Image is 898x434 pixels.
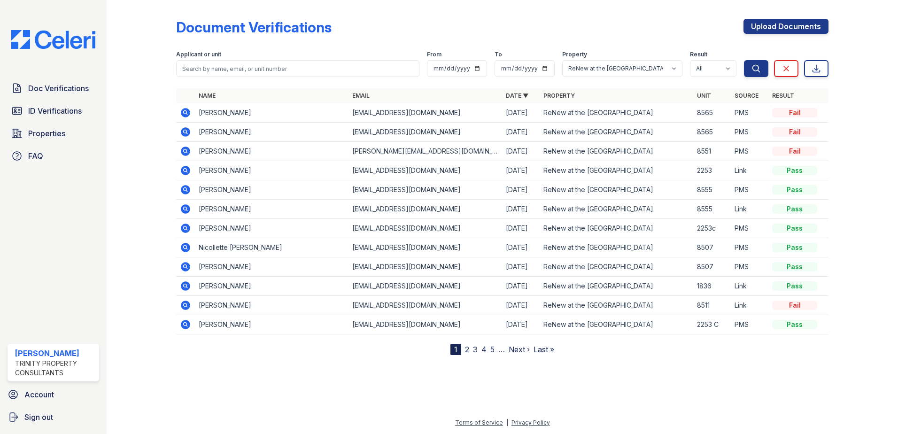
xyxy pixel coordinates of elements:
[540,219,693,238] td: ReNew at the [GEOGRAPHIC_DATA]
[743,19,828,34] a: Upload Documents
[731,200,768,219] td: Link
[4,30,103,49] img: CE_Logo_Blue-a8612792a0a2168367f1c8372b55b34899dd931a85d93a1a3d3e32e68fde9ad4.png
[540,200,693,219] td: ReNew at the [GEOGRAPHIC_DATA]
[502,103,540,123] td: [DATE]
[4,408,103,426] a: Sign out
[693,161,731,180] td: 2253
[502,277,540,296] td: [DATE]
[506,419,508,426] div: |
[772,108,817,117] div: Fail
[506,92,528,99] a: Date ▼
[502,142,540,161] td: [DATE]
[195,200,348,219] td: [PERSON_NAME]
[731,142,768,161] td: PMS
[731,219,768,238] td: PMS
[195,238,348,257] td: Nicollette [PERSON_NAME]
[511,419,550,426] a: Privacy Policy
[195,219,348,238] td: [PERSON_NAME]
[465,345,469,354] a: 2
[8,79,99,98] a: Doc Verifications
[348,219,502,238] td: [EMAIL_ADDRESS][DOMAIN_NAME]
[348,257,502,277] td: [EMAIL_ADDRESS][DOMAIN_NAME]
[8,101,99,120] a: ID Verifications
[502,238,540,257] td: [DATE]
[176,51,221,58] label: Applicant or unit
[450,344,461,355] div: 1
[195,142,348,161] td: [PERSON_NAME]
[735,92,759,99] a: Source
[195,296,348,315] td: [PERSON_NAME]
[693,219,731,238] td: 2253c
[195,315,348,334] td: [PERSON_NAME]
[540,123,693,142] td: ReNew at the [GEOGRAPHIC_DATA]
[772,281,817,291] div: Pass
[195,277,348,296] td: [PERSON_NAME]
[490,345,495,354] a: 5
[502,257,540,277] td: [DATE]
[540,180,693,200] td: ReNew at the [GEOGRAPHIC_DATA]
[348,123,502,142] td: [EMAIL_ADDRESS][DOMAIN_NAME]
[772,204,817,214] div: Pass
[348,142,502,161] td: [PERSON_NAME][EMAIL_ADDRESS][DOMAIN_NAME]
[772,301,817,310] div: Fail
[540,238,693,257] td: ReNew at the [GEOGRAPHIC_DATA]
[693,257,731,277] td: 8507
[772,224,817,233] div: Pass
[24,411,53,423] span: Sign out
[731,161,768,180] td: Link
[772,92,794,99] a: Result
[772,243,817,252] div: Pass
[693,238,731,257] td: 8507
[772,127,817,137] div: Fail
[543,92,575,99] a: Property
[502,161,540,180] td: [DATE]
[502,200,540,219] td: [DATE]
[772,166,817,175] div: Pass
[24,389,54,400] span: Account
[495,51,502,58] label: To
[731,238,768,257] td: PMS
[540,103,693,123] td: ReNew at the [GEOGRAPHIC_DATA]
[693,142,731,161] td: 8551
[540,161,693,180] td: ReNew at the [GEOGRAPHIC_DATA]
[731,277,768,296] td: Link
[176,19,332,36] div: Document Verifications
[195,103,348,123] td: [PERSON_NAME]
[731,257,768,277] td: PMS
[348,161,502,180] td: [EMAIL_ADDRESS][DOMAIN_NAME]
[540,142,693,161] td: ReNew at the [GEOGRAPHIC_DATA]
[693,277,731,296] td: 1836
[502,123,540,142] td: [DATE]
[348,180,502,200] td: [EMAIL_ADDRESS][DOMAIN_NAME]
[693,315,731,334] td: 2253 C
[28,128,65,139] span: Properties
[176,60,419,77] input: Search by name, email, or unit number
[498,344,505,355] span: …
[772,185,817,194] div: Pass
[693,123,731,142] td: 8565
[8,124,99,143] a: Properties
[772,320,817,329] div: Pass
[195,161,348,180] td: [PERSON_NAME]
[348,277,502,296] td: [EMAIL_ADDRESS][DOMAIN_NAME]
[28,150,43,162] span: FAQ
[509,345,530,354] a: Next ›
[427,51,441,58] label: From
[693,296,731,315] td: 8511
[352,92,370,99] a: Email
[348,238,502,257] td: [EMAIL_ADDRESS][DOMAIN_NAME]
[15,359,95,378] div: Trinity Property Consultants
[348,315,502,334] td: [EMAIL_ADDRESS][DOMAIN_NAME]
[199,92,216,99] a: Name
[348,296,502,315] td: [EMAIL_ADDRESS][DOMAIN_NAME]
[731,315,768,334] td: PMS
[697,92,711,99] a: Unit
[540,277,693,296] td: ReNew at the [GEOGRAPHIC_DATA]
[348,103,502,123] td: [EMAIL_ADDRESS][DOMAIN_NAME]
[502,180,540,200] td: [DATE]
[772,262,817,271] div: Pass
[772,147,817,156] div: Fail
[731,296,768,315] td: Link
[502,219,540,238] td: [DATE]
